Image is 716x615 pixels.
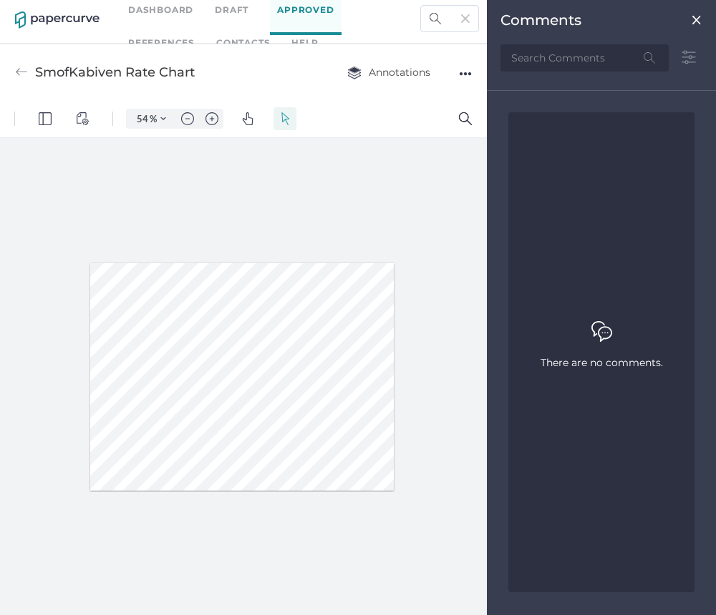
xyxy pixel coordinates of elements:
a: References [128,35,195,51]
div: SmofKabiven Rate Chart [35,59,195,86]
span: There are no comments. [541,356,663,369]
button: Zoom Controls [152,9,175,29]
button: Annotations [333,59,445,86]
img: comments-panel-icon.5d3eae20.svg [591,321,612,342]
img: default-leftsidepanel.svg [39,12,52,25]
button: Pan [236,7,259,30]
div: ●●● [459,64,472,84]
button: Panel [34,7,57,30]
button: Select [274,7,296,30]
img: back-arrow-grey.72011ae3.svg [15,66,28,79]
div: Comments [500,11,581,29]
button: View Controls [71,7,94,30]
a: Draft [215,2,248,18]
img: annotation-layers.cc6d0e6b.svg [347,66,362,79]
span: % [150,13,157,24]
span: Annotations [347,66,430,79]
button: Zoom out [176,9,199,29]
div: help [291,35,318,51]
button: Search [454,7,477,30]
img: sort-filter-icon.84b2c6ed.svg [675,44,702,72]
img: default-minus.svg [181,12,194,25]
a: Dashboard [128,2,193,18]
img: default-pan.svg [241,12,254,25]
a: Contacts [216,35,270,51]
img: default-magnifying-glass.svg [459,12,472,25]
img: close.2bdd4758.png [691,14,702,26]
img: chevron.svg [160,16,166,21]
img: papercurve-logo-colour.7244d18c.svg [15,11,100,29]
input: Search Workspace [420,5,479,32]
input: Search Comments [500,44,669,72]
input: Set zoom [130,12,150,25]
img: default-select.svg [279,12,291,25]
button: Zoom in [200,9,223,29]
img: cross-light-grey.10ea7ca4.svg [461,14,470,23]
img: default-plus.svg [205,12,218,25]
img: default-viewcontrols.svg [76,12,89,25]
img: search.bf03fe8b.svg [430,13,441,24]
